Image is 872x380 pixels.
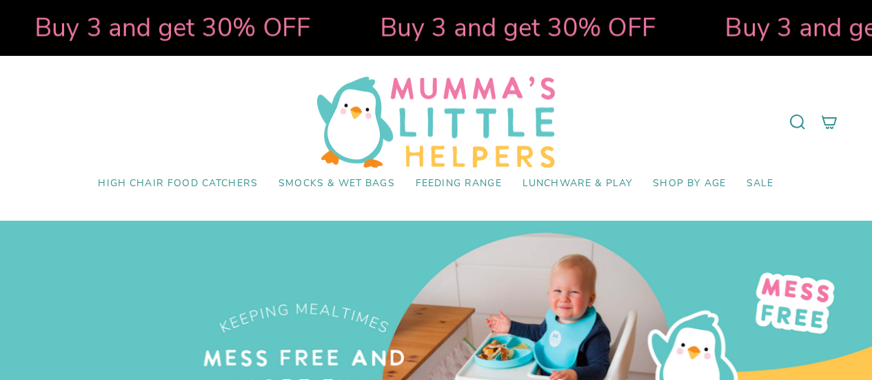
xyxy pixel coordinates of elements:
[98,178,258,190] span: High Chair Food Catchers
[512,168,642,200] a: Lunchware & Play
[317,77,555,168] img: Mumma’s Little Helpers
[642,168,736,200] a: Shop by Age
[747,178,774,190] span: SALE
[278,178,395,190] span: Smocks & Wet Bags
[523,178,632,190] span: Lunchware & Play
[736,168,784,200] a: SALE
[416,178,502,190] span: Feeding Range
[88,168,268,200] a: High Chair Food Catchers
[268,168,405,200] a: Smocks & Wet Bags
[34,10,310,45] strong: Buy 3 and get 30% OFF
[405,168,512,200] a: Feeding Range
[379,10,656,45] strong: Buy 3 and get 30% OFF
[653,178,726,190] span: Shop by Age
